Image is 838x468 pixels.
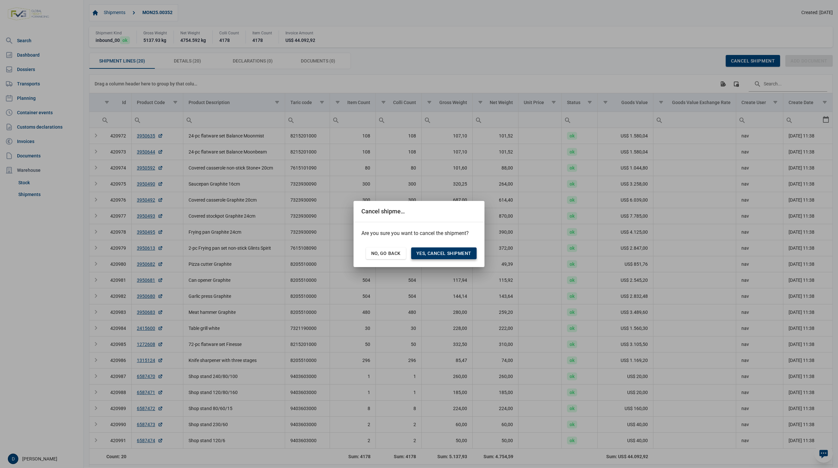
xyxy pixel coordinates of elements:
div: No, go back [366,247,406,259]
span: No, go back [371,251,401,256]
div: Yes, cancel shipment [411,247,477,259]
p: Are you sure you want to cancel the shipment? [361,230,477,237]
div: Cancel shipment [361,207,406,215]
span: Yes, cancel shipment [416,251,471,256]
